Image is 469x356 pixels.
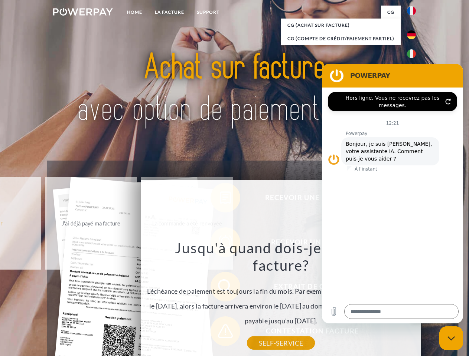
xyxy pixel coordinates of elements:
[53,8,113,16] img: logo-powerpay-white.svg
[121,6,149,19] a: Home
[381,6,401,19] a: CG
[407,30,416,39] img: de
[247,336,315,350] a: SELF-SERVICE
[146,239,417,343] div: L'échéance de paiement est toujours la fin du mois. Par exemple, si la commande a été passée le [...
[71,36,398,142] img: title-powerpay_fr.svg
[49,218,133,228] div: J'ai déjà payé ma facture
[407,49,416,58] img: it
[281,19,401,32] a: CG (achat sur facture)
[322,64,463,323] iframe: Fenêtre de messagerie
[281,32,401,45] a: CG (Compte de crédit/paiement partiel)
[149,6,190,19] a: LA FACTURE
[439,326,463,350] iframe: Bouton de lancement de la fenêtre de messagerie, conversation en cours
[407,6,416,15] img: fr
[190,6,226,19] a: Support
[146,239,417,274] h3: Jusqu'à quand dois-je payer ma facture?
